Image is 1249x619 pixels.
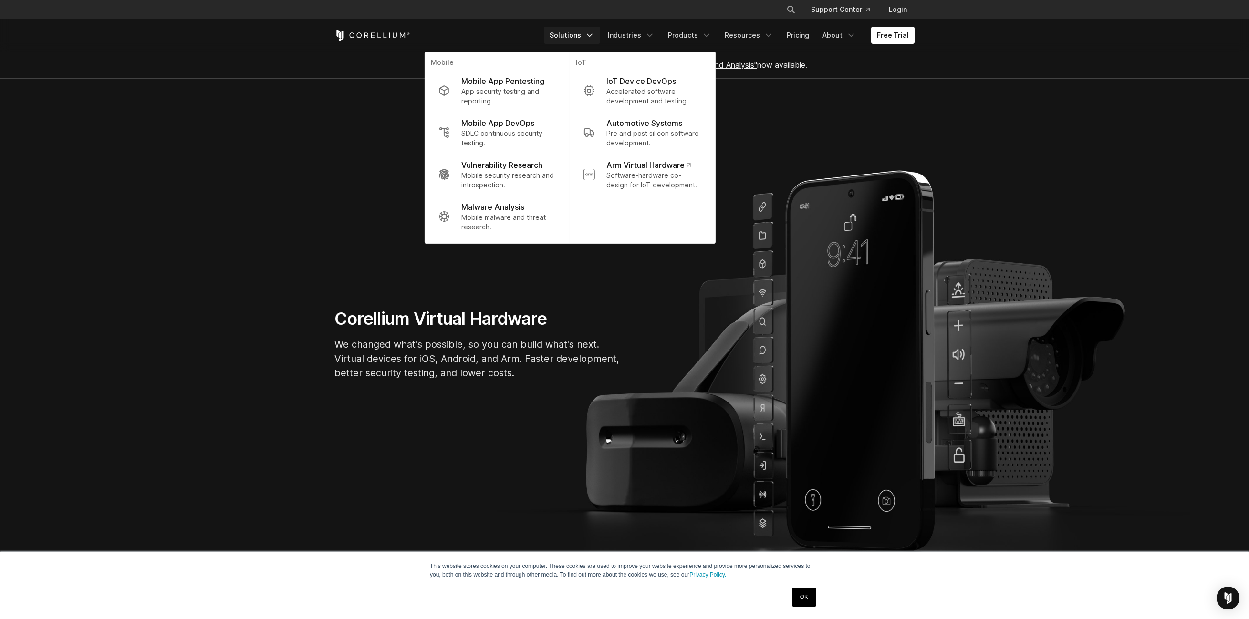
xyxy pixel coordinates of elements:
a: Support Center [803,1,877,18]
a: Solutions [544,27,600,44]
p: Arm Virtual Hardware [606,159,691,171]
a: Malware Analysis Mobile malware and threat research. [431,196,564,237]
p: Mobile malware and threat research. [461,213,556,232]
p: Mobile App DevOps [461,117,534,129]
p: App security testing and reporting. [461,87,556,106]
p: Accelerated software development and testing. [606,87,702,106]
div: Navigation Menu [775,1,915,18]
p: We changed what's possible, so you can build what's next. Virtual devices for iOS, Android, and A... [334,337,621,380]
p: Mobile security research and introspection. [461,171,556,190]
p: Malware Analysis [461,201,524,213]
div: Navigation Menu [544,27,915,44]
a: About [817,27,862,44]
p: IoT Device DevOps [606,75,676,87]
a: Industries [602,27,660,44]
a: Free Trial [871,27,915,44]
a: Mobile App DevOps SDLC continuous security testing. [431,112,564,154]
a: Products [662,27,717,44]
p: Pre and post silicon software development. [606,129,702,148]
a: Corellium Home [334,30,410,41]
a: Login [881,1,915,18]
a: IoT Device DevOps Accelerated software development and testing. [576,70,709,112]
a: Pricing [781,27,815,44]
p: Automotive Systems [606,117,682,129]
a: Automotive Systems Pre and post silicon software development. [576,112,709,154]
button: Search [782,1,800,18]
p: SDLC continuous security testing. [461,129,556,148]
p: This website stores cookies on your computer. These cookies are used to improve your website expe... [430,562,819,579]
div: Open Intercom Messenger [1217,587,1239,609]
a: OK [792,588,816,607]
p: Mobile App Pentesting [461,75,544,87]
a: Privacy Policy. [689,571,726,578]
a: Vulnerability Research Mobile security research and introspection. [431,154,564,196]
p: Vulnerability Research [461,159,542,171]
a: Resources [719,27,779,44]
p: IoT [576,58,709,70]
h1: Corellium Virtual Hardware [334,308,621,330]
p: Software-hardware co-design for IoT development. [606,171,702,190]
p: Mobile [431,58,564,70]
a: Mobile App Pentesting App security testing and reporting. [431,70,564,112]
a: Arm Virtual Hardware Software-hardware co-design for IoT development. [576,154,709,196]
